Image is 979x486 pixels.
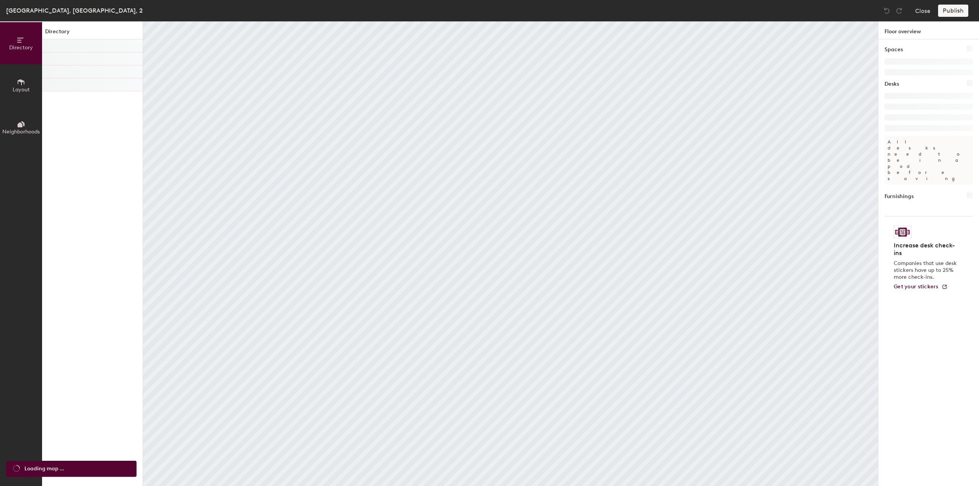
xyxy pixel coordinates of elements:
[894,226,911,239] img: Sticker logo
[885,80,899,88] h1: Desks
[6,6,143,15] div: [GEOGRAPHIC_DATA], [GEOGRAPHIC_DATA], 2
[883,7,891,15] img: Undo
[878,21,979,39] h1: Floor overview
[24,465,64,473] span: Loading map ...
[885,192,914,201] h1: Furnishings
[894,260,959,281] p: Companies that use desk stickers have up to 25% more check-ins.
[895,7,903,15] img: Redo
[894,283,938,290] span: Get your stickers
[9,44,33,51] span: Directory
[894,284,948,290] a: Get your stickers
[42,28,143,39] h1: Directory
[13,86,30,93] span: Layout
[885,46,903,54] h1: Spaces
[885,136,973,185] p: All desks need to be in a pod before saving
[143,21,878,486] canvas: Map
[2,128,40,135] span: Neighborhoods
[894,242,959,257] h4: Increase desk check-ins
[915,5,930,17] button: Close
